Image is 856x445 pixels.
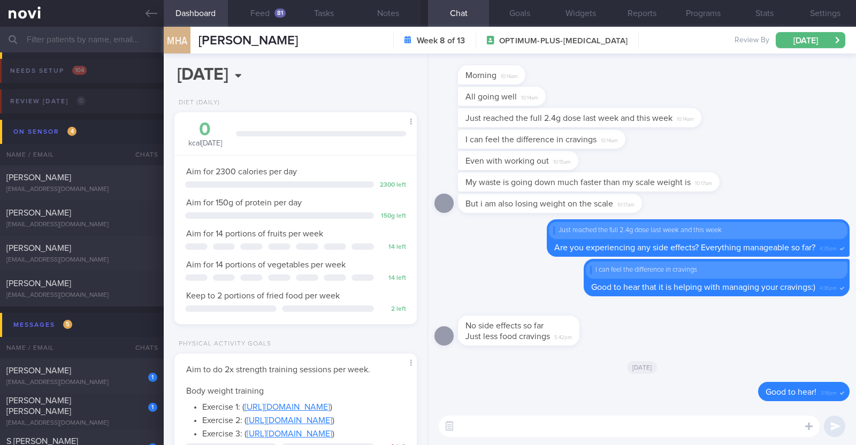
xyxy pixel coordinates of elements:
[766,388,816,396] span: Good to hear!
[6,256,157,264] div: [EMAIL_ADDRESS][DOMAIN_NAME]
[417,35,465,46] strong: Week 8 of 13
[590,266,843,274] div: I can feel the difference in cravings
[186,365,370,374] span: Aim to do 2x strength training sessions per week.
[6,291,157,300] div: [EMAIL_ADDRESS][DOMAIN_NAME]
[148,403,157,412] div: 1
[186,229,323,238] span: Aim for 14 portions of fruits per week
[820,282,837,292] span: 4:36pm
[465,157,549,165] span: Even with working out
[601,134,618,144] span: 10:14am
[174,340,271,348] div: Physical Activity Goals
[379,274,406,282] div: 14 left
[202,412,405,426] li: Exercise 2: ( )
[499,36,628,47] span: OPTIMUM-PLUS-[MEDICAL_DATA]
[186,198,302,207] span: Aim for 150g of protein per day
[186,260,346,269] span: Aim for 14 portions of vegetables per week
[186,167,297,176] span: Aim for 2300 calories per day
[202,426,405,439] li: Exercise 3: ( )
[174,99,220,107] div: Diet (Daily)
[11,318,75,332] div: Messages
[521,91,538,102] span: 10:14am
[67,127,77,136] span: 4
[72,66,87,75] span: 104
[776,32,845,48] button: [DATE]
[465,178,691,187] span: My waste is going down much faster than my scale weight is
[185,120,225,149] div: kcal [DATE]
[6,279,71,288] span: [PERSON_NAME]
[186,291,340,300] span: Keep to 2 portions of fried food per week
[821,387,837,397] span: 3:18pm
[63,320,72,329] span: 5
[186,387,264,395] span: Body weight training
[465,200,613,208] span: But i am also losing weight on the scale
[6,186,157,194] div: [EMAIL_ADDRESS][DOMAIN_NAME]
[379,212,406,220] div: 150 g left
[6,366,71,375] span: [PERSON_NAME]
[465,135,597,144] span: I can feel the difference in cravings
[554,331,572,341] span: 5:42pm
[554,243,815,252] span: Are you experiencing any side effects? Everything manageable so far?
[465,114,672,122] span: Just reached the full 2.4g dose last week and this week
[148,373,157,382] div: 1
[6,419,157,427] div: [EMAIL_ADDRESS][DOMAIN_NAME]
[465,71,496,80] span: Morning
[553,226,843,235] div: Just reached the full 2.4g dose last week and this week
[501,70,518,80] span: 10:14am
[465,332,550,341] span: Just less food cravings
[379,243,406,251] div: 14 left
[247,416,332,425] a: [URL][DOMAIN_NAME]
[465,321,544,330] span: No side effects so far
[6,221,157,229] div: [EMAIL_ADDRESS][DOMAIN_NAME]
[6,379,157,387] div: [EMAIL_ADDRESS][DOMAIN_NAME]
[379,305,406,313] div: 2 left
[695,177,712,187] span: 10:17am
[379,181,406,189] div: 2300 left
[121,337,164,358] div: Chats
[247,429,332,438] a: [URL][DOMAIN_NAME]
[591,283,815,291] span: Good to hear that it is helping with managing your cravings:)
[121,144,164,165] div: Chats
[6,396,71,416] span: [PERSON_NAME] [PERSON_NAME]
[735,36,769,45] span: Review By
[6,209,71,217] span: [PERSON_NAME]
[11,125,79,139] div: On sensor
[820,242,837,252] span: 4:35pm
[77,96,86,105] span: 0
[617,198,635,209] span: 10:17am
[198,34,298,47] span: [PERSON_NAME]
[553,156,571,166] span: 10:15am
[6,244,71,252] span: [PERSON_NAME]
[244,403,330,411] a: [URL][DOMAIN_NAME]
[627,361,658,374] span: [DATE]
[465,93,517,101] span: All going well
[6,173,71,182] span: [PERSON_NAME]
[202,399,405,412] li: Exercise 1: ( )
[677,113,694,123] span: 10:14am
[185,120,225,139] div: 0
[7,64,89,78] div: Needs setup
[274,9,286,18] div: 81
[161,20,193,62] div: MHA
[7,94,88,109] div: Review [DATE]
